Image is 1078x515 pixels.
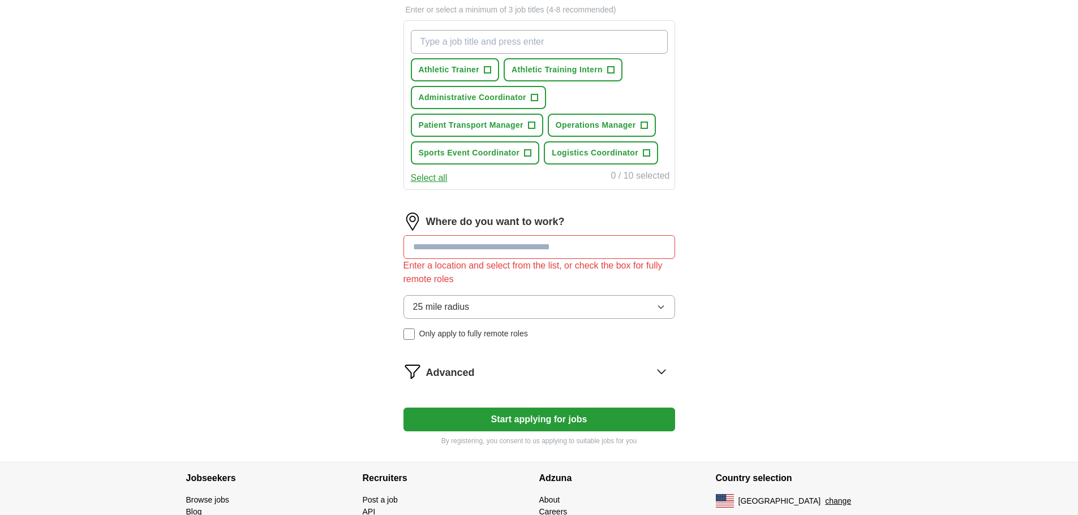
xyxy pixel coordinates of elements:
button: 25 mile radius [403,295,675,319]
button: change [825,495,851,507]
span: Logistics Coordinator [552,147,638,159]
img: location.png [403,213,422,231]
div: 0 / 10 selected [611,169,669,185]
button: Select all [411,171,448,185]
span: Only apply to fully remote roles [419,328,528,340]
p: Enter or select a minimum of 3 job titles (4-8 recommended) [403,4,675,16]
h4: Country selection [716,462,892,494]
button: Patient Transport Manager [411,114,543,137]
span: Sports Event Coordinator [419,147,520,159]
button: Operations Manager [548,114,656,137]
input: Type a job title and press enter [411,30,668,54]
img: filter [403,362,422,380]
button: Sports Event Coordinator [411,141,540,165]
span: Athletic Training Intern [512,64,603,76]
button: Administrative Coordinator [411,86,546,109]
span: Athletic Trainer [419,64,480,76]
label: Where do you want to work? [426,214,565,230]
button: Athletic Training Intern [504,58,622,81]
span: Patient Transport Manager [419,119,523,131]
a: Browse jobs [186,495,229,504]
span: [GEOGRAPHIC_DATA] [738,495,821,507]
p: By registering, you consent to us applying to suitable jobs for you [403,436,675,446]
a: About [539,495,560,504]
span: Advanced [426,365,475,380]
div: Enter a location and select from the list, or check the box for fully remote roles [403,259,675,286]
span: Operations Manager [556,119,636,131]
span: 25 mile radius [413,300,470,314]
span: Administrative Coordinator [419,92,526,103]
a: Post a job [363,495,398,504]
button: Start applying for jobs [403,408,675,431]
button: Athletic Trainer [411,58,500,81]
img: US flag [716,494,734,508]
input: Only apply to fully remote roles [403,328,415,340]
button: Logistics Coordinator [544,141,658,165]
